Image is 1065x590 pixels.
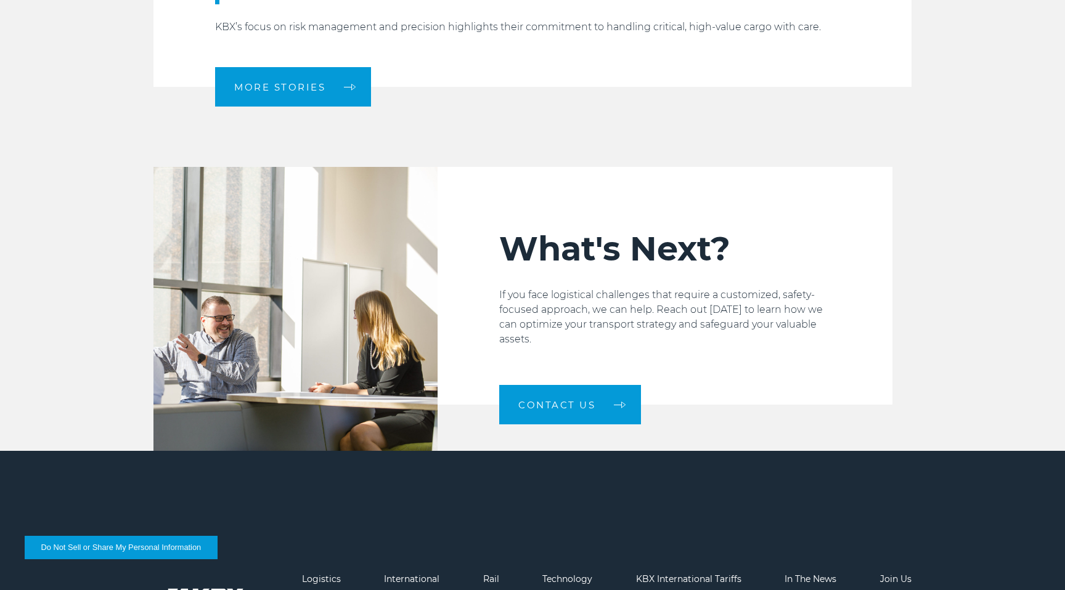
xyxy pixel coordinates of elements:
span: MORE STORIES [234,83,325,92]
a: In The News [785,573,836,584]
a: MORE STORIES arrow arrow [215,67,371,107]
a: CONTACT US arrow arrow [499,385,641,424]
p: If you face logistical challenges that require a customized, safety-focused approach, we can help... [499,288,831,347]
a: International [384,573,439,584]
a: Rail [483,573,499,584]
a: Join Us [880,573,912,584]
a: KBX International Tariffs [636,573,741,584]
span: CONTACT US [518,400,595,410]
h2: What's Next? [499,228,831,269]
button: Do Not Sell or Share My Personal Information [25,536,218,559]
p: KBX’s focus on risk management and precision highlights their commitment to handling critical, hi... [215,20,850,34]
a: Logistics [302,573,341,584]
a: Technology [542,573,592,584]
